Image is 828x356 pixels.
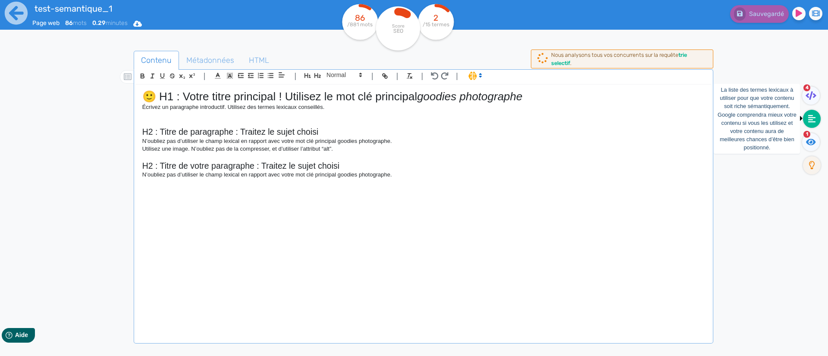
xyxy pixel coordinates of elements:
[134,49,179,72] span: Contenu
[749,10,784,18] span: Sauvegardé
[355,13,365,23] tspan: 86
[65,19,73,27] b: 86
[423,22,449,28] tspan: /15 termes
[396,70,398,82] span: |
[241,51,276,70] a: HTML
[730,5,789,23] button: Sauvegardé
[204,70,206,82] span: |
[92,19,106,27] b: 0.29
[276,70,288,80] span: Aligment
[803,84,810,91] span: 4
[421,70,423,82] span: |
[142,137,705,145] p: N’oubliez pas d’utiliser le champ lexical en rapport avec votre mot clé principal goodies photogr...
[348,22,373,28] tspan: /881 mots
[456,70,458,82] span: |
[242,49,276,72] span: HTML
[142,171,705,179] p: N’oubliez pas d’utiliser le champ lexical en rapport avec votre mot clé principal goodies photogr...
[142,145,705,153] p: Utilisez une image. N’oubliez pas de la compresser, et d’utiliser l’attribut “alt”.
[134,51,179,70] a: Contenu
[32,19,60,27] span: Page web
[142,127,705,137] h2: H2 : Titre de paragraphe : Traitez le sujet choisi
[142,90,705,103] h1: 🙂 H1 : Votre titre principal ! Utilisez le mot clé principal
[464,71,485,81] span: I.Assistant
[392,23,405,29] tspan: Score
[371,70,373,82] span: |
[417,90,522,103] em: goodies photographe
[142,161,705,171] h2: H2 : Titre de votre paragraphe : Traitez le sujet choisi
[434,13,439,23] tspan: 2
[551,51,708,67] div: Nous analysons tous vos concurrents sur la requête .
[714,84,800,154] div: La liste des termes lexicaux à utiliser pour que votre contenu soit riche sémantiquement. Google ...
[179,49,241,72] span: Métadonnées
[803,131,810,138] span: 1
[92,19,128,27] span: minutes
[32,2,281,15] input: title
[65,19,87,27] span: mots
[294,70,296,82] span: |
[142,103,705,111] p: Écrivez un paragraphe introductif. Utilisez des termes lexicaux conseillés.
[393,28,403,34] tspan: SEO
[179,51,241,70] a: Métadonnées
